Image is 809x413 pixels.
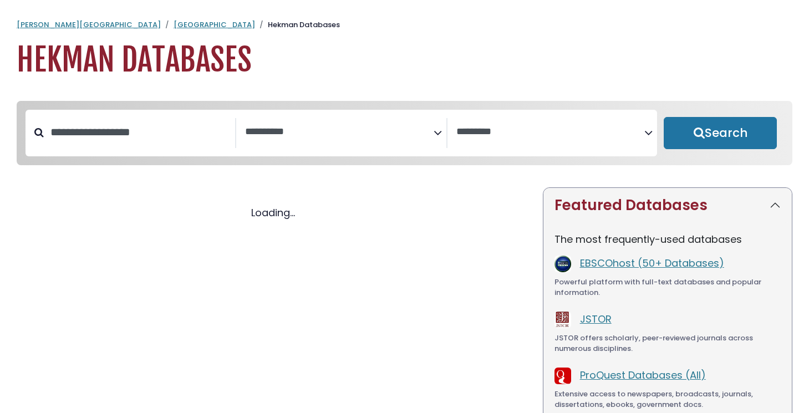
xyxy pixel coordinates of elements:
p: The most frequently-used databases [554,232,781,247]
div: Loading... [17,205,530,220]
nav: breadcrumb [17,19,792,30]
div: Powerful platform with full-text databases and popular information. [554,277,781,298]
a: [PERSON_NAME][GEOGRAPHIC_DATA] [17,19,161,30]
button: Featured Databases [543,188,792,223]
h1: Hekman Databases [17,42,792,79]
div: Extensive access to newspapers, broadcasts, journals, dissertations, ebooks, government docs. [554,389,781,410]
textarea: Search [245,126,433,138]
div: JSTOR offers scholarly, peer-reviewed journals across numerous disciplines. [554,333,781,354]
a: ProQuest Databases (All) [580,368,706,382]
a: [GEOGRAPHIC_DATA] [174,19,255,30]
input: Search database by title or keyword [44,123,235,141]
a: EBSCOhost (50+ Databases) [580,256,724,270]
button: Submit for Search Results [664,117,777,149]
a: JSTOR [580,312,612,326]
nav: Search filters [17,101,792,165]
textarea: Search [456,126,644,138]
li: Hekman Databases [255,19,340,30]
